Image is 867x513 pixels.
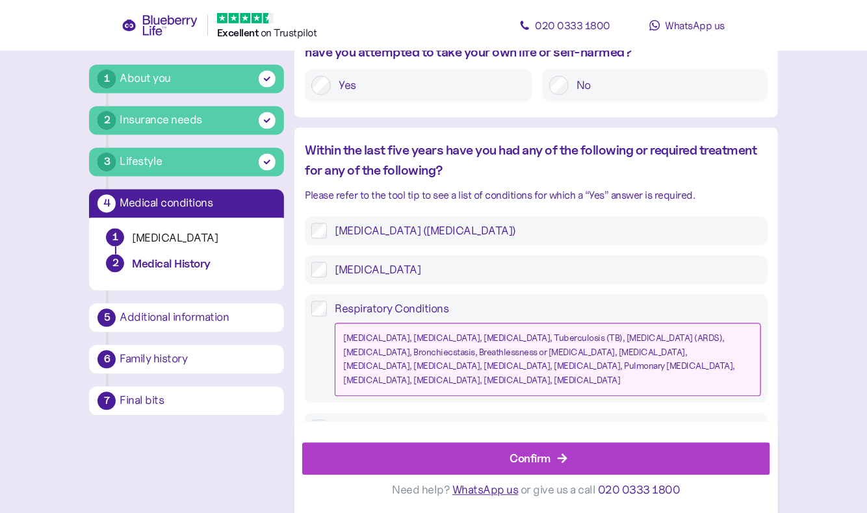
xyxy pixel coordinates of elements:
[89,304,284,332] button: 5Additional information
[261,26,317,39] span: on Trustpilot
[97,112,116,130] div: 2
[120,70,171,88] div: About you
[132,257,267,272] div: Medical History
[327,262,760,278] label: [MEDICAL_DATA]
[97,70,116,88] div: 1
[120,112,202,129] div: Insurance needs
[89,148,284,177] button: 3Lifestyle
[89,387,284,416] button: 7Final bits
[132,231,267,246] div: [MEDICAL_DATA]
[97,309,116,327] div: 5
[97,195,116,213] div: 4
[343,332,752,388] div: [MEDICAL_DATA], [MEDICAL_DATA], [MEDICAL_DATA], Tuberculosis (TB), [MEDICAL_DATA] (ARDS), [MEDICA...
[536,19,611,32] span: 020 0333 1800
[506,12,623,38] a: 020 0333 1800
[120,312,276,324] div: Additional information
[569,76,760,95] label: No
[89,345,284,374] button: 6Family history
[452,482,519,497] span: WhatsApp us
[107,229,123,246] div: 1
[327,301,760,397] label: Respiratory Conditions
[120,354,276,366] div: Family history
[89,106,284,135] button: 2Insurance needs
[120,153,162,171] div: Lifestyle
[305,188,767,204] div: Please refer to the tool tip to see a list of conditions for which a “Yes” answer is required.
[302,475,770,505] div: Need help? or give us a call
[120,198,276,210] div: Medical conditions
[89,65,284,94] button: 1About you
[106,255,124,273] div: 2
[305,141,767,181] div: Within the last five years have you had any of the following or required treatment for any of the...
[327,420,760,487] label: Liver Conditions
[510,449,550,467] div: Confirm
[97,153,116,171] div: 3
[217,27,261,39] span: Excellent ️
[598,482,680,497] span: 020 0333 1800
[327,223,760,239] label: [MEDICAL_DATA] ([MEDICAL_DATA])
[99,255,274,281] button: 2Medical History
[89,190,284,218] button: 4Medical conditions
[120,395,276,407] div: Final bits
[99,229,274,255] button: 1[MEDICAL_DATA]
[302,442,770,475] button: Confirm
[666,19,725,32] span: WhatsApp us
[331,76,526,95] label: Yes
[628,12,745,38] a: WhatsApp us
[97,392,116,410] div: 7
[97,351,116,369] div: 6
